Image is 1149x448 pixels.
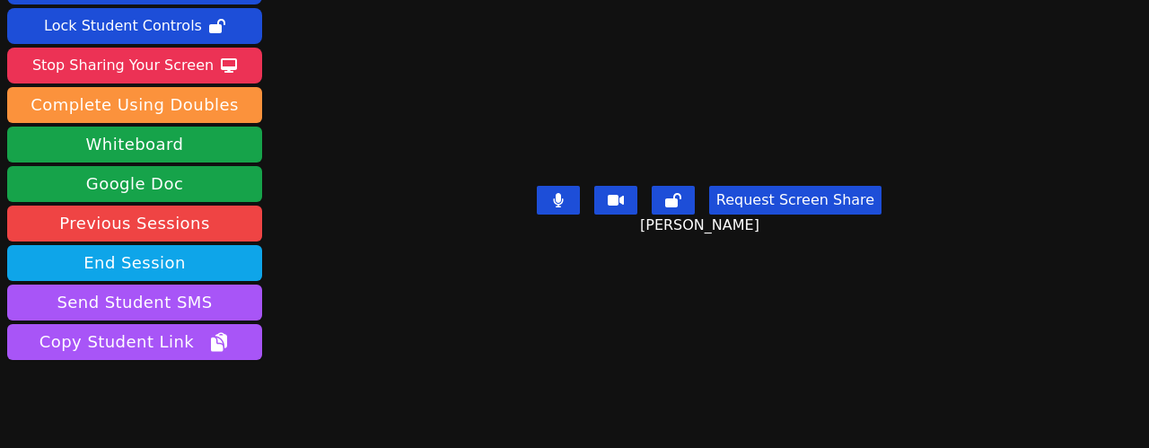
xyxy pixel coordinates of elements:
[7,245,262,281] button: End Session
[32,51,214,80] div: Stop Sharing Your Screen
[7,285,262,321] button: Send Student SMS
[640,215,764,236] span: [PERSON_NAME]
[7,8,262,44] button: Lock Student Controls
[7,206,262,242] a: Previous Sessions
[7,324,262,360] button: Copy Student Link
[7,166,262,202] a: Google Doc
[7,87,262,123] button: Complete Using Doubles
[709,186,881,215] button: Request Screen Share
[44,12,202,40] div: Lock Student Controls
[39,329,230,355] span: Copy Student Link
[7,127,262,163] button: Whiteboard
[7,48,262,83] button: Stop Sharing Your Screen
